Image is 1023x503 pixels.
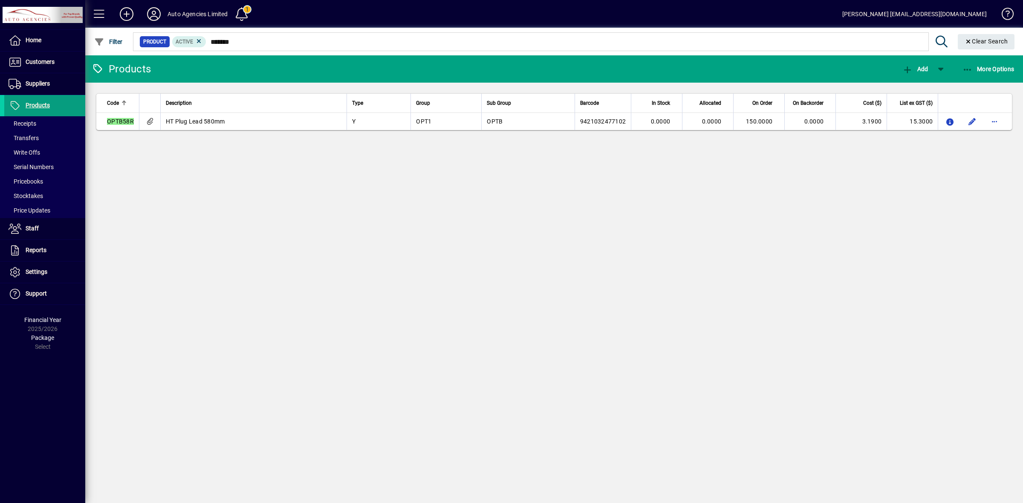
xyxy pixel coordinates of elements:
[9,164,54,170] span: Serial Numbers
[863,98,881,108] span: Cost ($)
[752,98,772,108] span: On Order
[4,283,85,305] a: Support
[4,116,85,131] a: Receipts
[416,98,430,108] span: Group
[94,38,123,45] span: Filter
[92,34,125,49] button: Filter
[113,6,140,22] button: Add
[166,118,225,125] span: HT Plug Lead 580mm
[4,218,85,239] a: Staff
[4,189,85,203] a: Stocktakes
[26,290,47,297] span: Support
[26,58,55,65] span: Customers
[487,98,511,108] span: Sub Group
[739,98,780,108] div: On Order
[688,98,729,108] div: Allocated
[416,98,476,108] div: Group
[9,149,40,156] span: Write Offs
[487,98,569,108] div: Sub Group
[636,98,678,108] div: In Stock
[143,37,166,46] span: Product
[746,118,772,125] span: 150.0000
[107,98,119,108] span: Code
[172,36,206,47] mat-chip: Activation Status: Active
[9,207,50,214] span: Price Updates
[166,98,192,108] span: Description
[995,2,1012,29] a: Knowledge Base
[793,98,824,108] span: On Backorder
[4,240,85,261] a: Reports
[9,193,43,199] span: Stocktakes
[960,61,1017,77] button: More Options
[4,262,85,283] a: Settings
[26,247,46,253] span: Reports
[988,115,1001,128] button: More options
[31,334,54,341] span: Package
[9,178,43,185] span: Pricebooks
[652,98,670,108] span: In Stock
[580,98,599,108] span: Barcode
[962,66,1014,72] span: More Options
[580,118,626,125] span: 9421032477102
[26,268,47,275] span: Settings
[26,225,39,232] span: Staff
[107,118,134,125] em: OPTB58R
[4,203,85,218] a: Price Updates
[790,98,831,108] div: On Backorder
[702,118,722,125] span: 0.0000
[166,98,341,108] div: Description
[140,6,168,22] button: Profile
[902,66,928,72] span: Add
[487,118,503,125] span: OPTB
[176,39,193,45] span: Active
[900,98,933,108] span: List ex GST ($)
[352,118,355,125] span: Y
[9,135,39,141] span: Transfers
[26,37,41,43] span: Home
[887,113,938,130] td: 15.3000
[965,115,979,128] button: Edit
[92,62,151,76] div: Products
[107,98,134,108] div: Code
[352,98,406,108] div: Type
[9,120,36,127] span: Receipts
[651,118,670,125] span: 0.0000
[804,118,824,125] span: 0.0000
[416,118,431,125] span: OPT1
[4,174,85,189] a: Pricebooks
[4,52,85,73] a: Customers
[26,80,50,87] span: Suppliers
[4,160,85,174] a: Serial Numbers
[352,98,363,108] span: Type
[4,30,85,51] a: Home
[4,73,85,95] a: Suppliers
[958,34,1015,49] button: Clear
[842,7,987,21] div: [PERSON_NAME] [EMAIL_ADDRESS][DOMAIN_NAME]
[4,145,85,160] a: Write Offs
[24,316,61,323] span: Financial Year
[4,131,85,145] a: Transfers
[965,38,1008,45] span: Clear Search
[26,102,50,109] span: Products
[168,7,228,21] div: Auto Agencies Limited
[900,61,930,77] button: Add
[580,98,626,108] div: Barcode
[835,113,887,130] td: 3.1900
[699,98,721,108] span: Allocated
